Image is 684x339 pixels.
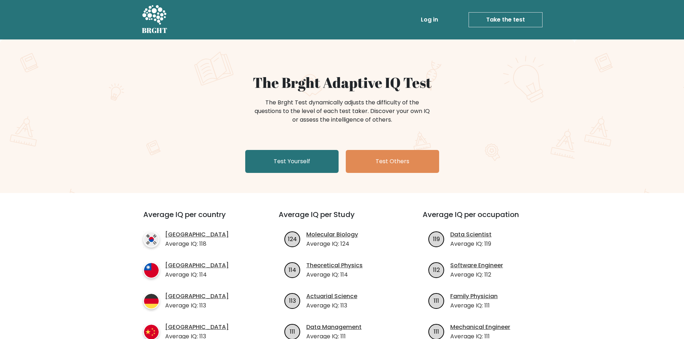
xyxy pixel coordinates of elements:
[306,301,357,310] p: Average IQ: 113
[306,230,358,239] a: Molecular Biology
[433,235,440,243] text: 119
[143,262,159,278] img: country
[165,292,229,301] a: [GEOGRAPHIC_DATA]
[306,323,362,331] a: Data Management
[165,323,229,331] a: [GEOGRAPHIC_DATA]
[469,12,543,27] a: Take the test
[289,296,296,305] text: 113
[142,26,168,35] h5: BRGHT
[450,240,492,248] p: Average IQ: 119
[306,261,363,270] a: Theoretical Physics
[306,270,363,279] p: Average IQ: 114
[306,292,357,301] a: Actuarial Science
[142,3,168,37] a: BRGHT
[434,296,439,305] text: 111
[143,293,159,309] img: country
[165,261,229,270] a: [GEOGRAPHIC_DATA]
[450,230,492,239] a: Data Scientist
[165,240,229,248] p: Average IQ: 118
[245,150,339,173] a: Test Yourself
[434,327,439,335] text: 111
[252,98,432,124] div: The Brght Test dynamically adjusts the difficulty of the questions to the level of each test take...
[346,150,439,173] a: Test Others
[450,323,510,331] a: Mechanical Engineer
[450,270,503,279] p: Average IQ: 112
[289,265,296,274] text: 114
[288,235,297,243] text: 124
[279,210,405,227] h3: Average IQ per Study
[290,327,295,335] text: 111
[165,301,229,310] p: Average IQ: 113
[143,231,159,248] img: country
[450,261,503,270] a: Software Engineer
[433,265,440,274] text: 112
[423,210,549,227] h3: Average IQ per occupation
[306,240,358,248] p: Average IQ: 124
[143,210,253,227] h3: Average IQ per country
[450,301,498,310] p: Average IQ: 111
[167,74,517,91] h1: The Brght Adaptive IQ Test
[165,230,229,239] a: [GEOGRAPHIC_DATA]
[450,292,498,301] a: Family Physician
[165,270,229,279] p: Average IQ: 114
[418,13,441,27] a: Log in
